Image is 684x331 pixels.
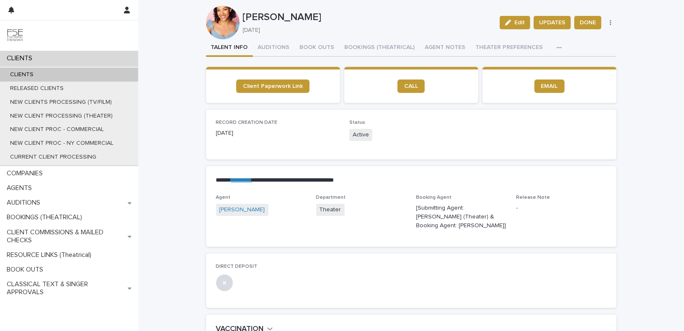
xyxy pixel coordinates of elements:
[236,80,310,93] a: Client Paperwork Link
[3,126,111,133] p: NEW CLIENT PROC - COMMERCIAL
[3,71,40,78] p: CLIENTS
[7,27,23,44] img: 9JgRvJ3ETPGCJDhvPVA5
[243,83,303,89] span: Client Paperwork Link
[216,120,278,125] span: RECORD CREATION DATE
[219,205,265,214] a: [PERSON_NAME]
[3,154,103,161] p: CURRENT CLIENT PROCESSING
[541,83,558,89] span: EMAIL
[3,169,49,177] p: COMPANIES
[349,129,372,141] span: Active
[243,11,493,23] p: [PERSON_NAME]
[3,213,89,221] p: BOOKINGS (THEATRICAL)
[471,39,548,57] button: THEATER PREFERENCES
[216,195,231,200] span: Agent
[3,251,98,259] p: RESOURCE LINKS (Theatrical)
[516,204,607,213] p: -
[420,39,471,57] button: AGENT NOTES
[216,129,340,138] p: [DATE]
[539,18,565,27] span: UPDATES
[3,113,119,120] p: NEW CLIENT PROCESSING (THEATER)
[416,195,452,200] span: Booking Agent
[534,80,565,93] a: EMAIL
[3,266,50,274] p: BOOK OUTS
[3,99,119,106] p: NEW CLIENTS PROCESSING (TV/FILM)
[574,16,601,29] button: DONE
[580,18,596,27] span: DONE
[416,204,506,230] p: [Submitting Agent: [PERSON_NAME] (Theater) & Booking Agent: [PERSON_NAME]]
[516,195,550,200] span: Release Note
[216,264,258,269] span: DIRECT DEPOSIT
[206,39,253,57] button: TALENT INFO
[349,120,365,125] span: Status
[253,39,295,57] button: AUDITIONS
[3,184,39,192] p: AGENTS
[514,20,525,26] span: Edit
[404,83,418,89] span: CALL
[316,204,345,216] span: Theater
[534,16,571,29] button: UPDATES
[500,16,530,29] button: Edit
[295,39,340,57] button: BOOK OUTS
[3,140,120,147] p: NEW CLIENT PROC - NY COMMERCIAL
[397,80,425,93] a: CALL
[3,228,128,244] p: CLIENT COMMISSIONS & MAILED CHECKS
[340,39,420,57] button: BOOKINGS (THEATRICAL)
[3,280,128,296] p: CLASSICAL TEXT & SINGER APPROVALS
[3,85,70,92] p: RELEASED CLIENTS
[316,195,346,200] span: Department
[3,199,47,207] p: AUDITIONS
[3,54,39,62] p: CLIENTS
[243,27,490,34] p: [DATE]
